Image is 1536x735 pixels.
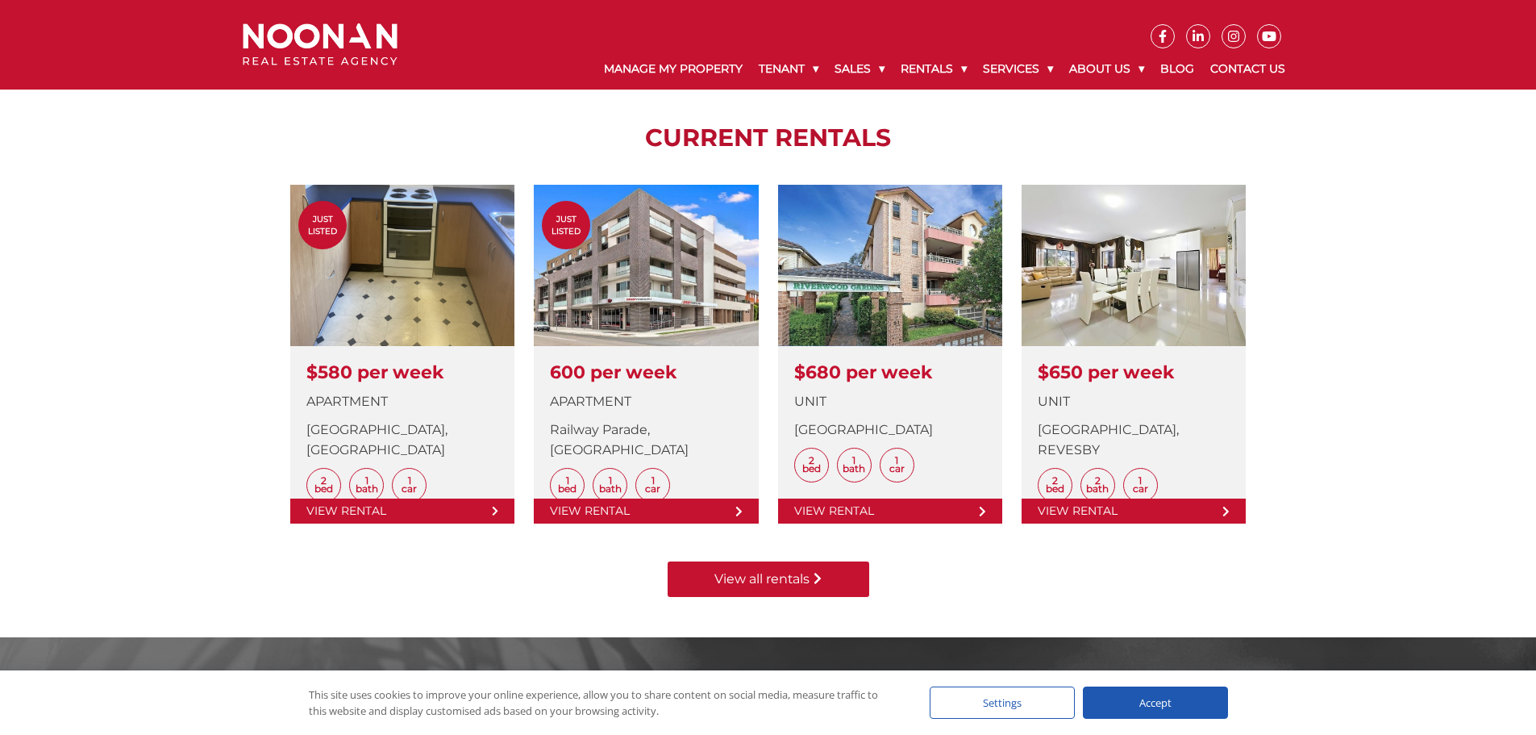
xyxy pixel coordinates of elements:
[542,213,590,237] span: Just Listed
[930,687,1075,719] div: Settings
[1061,48,1152,90] a: About Us
[751,48,826,90] a: Tenant
[596,48,751,90] a: Manage My Property
[668,562,869,597] a: View all rentals
[1202,48,1293,90] a: Contact Us
[1083,687,1228,719] div: Accept
[298,213,347,237] span: Just Listed
[243,23,398,66] img: Noonan Real Estate Agency
[271,123,1265,152] h2: CURRENT RENTALS
[893,48,975,90] a: Rentals
[975,48,1061,90] a: Services
[826,48,893,90] a: Sales
[1152,48,1202,90] a: Blog
[309,687,897,719] div: This site uses cookies to improve your online experience, allow you to share content on social me...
